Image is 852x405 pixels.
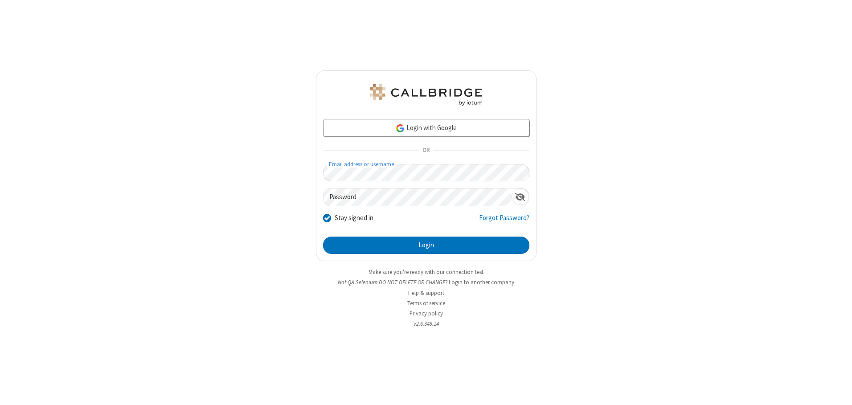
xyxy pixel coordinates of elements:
button: Login to another company [449,278,514,286]
span: OR [419,144,433,157]
li: Not QA Selenium DO NOT DELETE OR CHANGE? [316,278,537,286]
label: Stay signed in [335,213,373,223]
a: Help & support [408,289,444,297]
a: Terms of service [407,299,445,307]
a: Privacy policy [410,310,443,317]
a: Forgot Password? [479,213,529,230]
input: Password [324,188,512,206]
button: Login [323,237,529,254]
img: google-icon.png [395,123,405,133]
a: Make sure you're ready with our connection test [369,268,483,276]
input: Email address or username [323,164,529,181]
li: v2.6.349.14 [316,319,537,328]
div: Show password [512,188,529,205]
img: QA Selenium DO NOT DELETE OR CHANGE [368,84,484,106]
a: Login with Google [323,119,529,137]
